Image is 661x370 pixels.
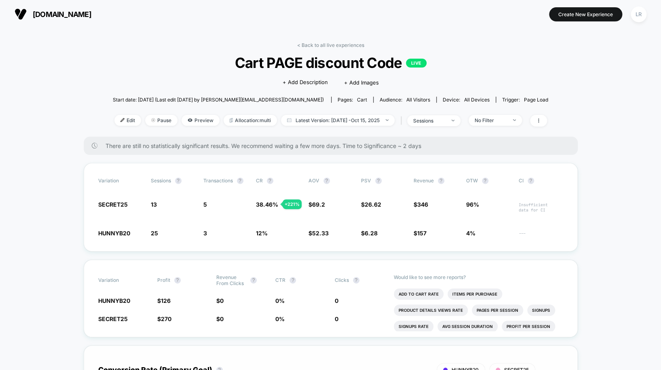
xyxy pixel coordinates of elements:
[275,315,285,322] span: 0 %
[344,79,378,86] span: + Add Images
[413,118,446,124] div: sessions
[482,178,488,184] button: ?
[628,6,649,23] button: LR
[406,59,426,68] p: LIVE
[308,230,329,237] span: $
[386,119,389,121] img: end
[312,230,329,237] span: 52.33
[98,201,128,208] span: SECRET25
[281,115,395,126] span: Latest Version: [DATE] - Oct 15, 2025
[466,201,479,208] span: 96%
[161,315,171,322] span: 270
[297,42,364,48] a: < Back to all live experiences
[519,202,563,213] span: Insufficient data for CI
[417,201,428,208] span: 346
[283,199,302,209] div: + 221 %
[519,231,563,237] span: ---
[98,274,143,286] span: Variation
[513,119,516,121] img: end
[151,201,157,208] span: 13
[203,178,233,184] span: Transactions
[151,178,171,184] span: Sessions
[250,277,257,283] button: ?
[275,297,285,304] span: 0 %
[524,97,548,103] span: Page Load
[12,8,94,21] button: [DOMAIN_NAME]
[33,10,91,19] span: [DOMAIN_NAME]
[237,178,243,184] button: ?
[98,230,130,237] span: HUNNYB20
[437,321,498,332] li: Avg Session Duration
[528,178,534,184] button: ?
[256,230,268,237] span: 12 %
[157,297,171,304] span: $
[417,230,427,237] span: 157
[216,297,224,304] span: $
[114,115,141,126] span: Edit
[145,115,177,126] span: Pause
[106,142,562,149] span: There are still no statistically significant results. We recommend waiting a few more days . Time...
[216,274,246,286] span: Revenue From Clicks
[287,118,291,122] img: calendar
[475,117,507,123] div: No Filter
[282,78,327,87] span: + Add Description
[466,178,511,184] span: OTW
[353,277,359,283] button: ?
[394,304,468,316] li: Product Details Views Rate
[357,97,367,103] span: cart
[203,230,207,237] span: 3
[631,6,646,22] div: LR
[338,97,367,103] div: Pages:
[220,315,224,322] span: 0
[472,304,523,316] li: Pages Per Session
[438,178,444,184] button: ?
[98,297,130,304] span: HUNNYB20
[216,315,224,322] span: $
[335,297,338,304] span: 0
[151,230,158,237] span: 25
[182,115,220,126] span: Preview
[436,97,496,103] span: Device:
[175,178,182,184] button: ?
[174,277,181,283] button: ?
[361,201,381,208] span: $
[98,315,128,322] span: SECRET25
[502,321,555,332] li: Profit Per Session
[230,118,233,123] img: rebalance
[394,321,433,332] li: Signups Rate
[414,178,434,184] span: Revenue
[224,115,277,126] span: Allocation: multi
[406,97,430,103] span: All Visitors
[275,277,285,283] span: CTR
[466,230,475,237] span: 4%
[289,277,296,283] button: ?
[308,201,325,208] span: $
[256,178,263,184] span: CR
[113,97,324,103] span: Start date: [DATE] (Last edit [DATE] by [PERSON_NAME][EMAIL_ADDRESS][DOMAIN_NAME])
[399,115,407,127] span: |
[414,230,427,237] span: $
[203,201,207,208] span: 5
[448,288,502,300] li: Items Per Purchase
[308,178,319,184] span: AOV
[361,178,371,184] span: PSV
[98,178,143,184] span: Variation
[502,97,548,103] div: Trigger:
[365,230,378,237] span: 6.28
[549,7,622,21] button: Create New Experience
[220,297,224,304] span: 0
[312,201,325,208] span: 69.2
[135,54,526,71] span: Cart PAGE discount Code
[335,277,349,283] span: Clicks
[394,288,443,300] li: Add To Cart Rate
[161,297,171,304] span: 126
[15,8,27,20] img: Visually logo
[380,97,430,103] div: Audience:
[335,315,338,322] span: 0
[365,201,381,208] span: 26.62
[323,178,330,184] button: ?
[267,178,273,184] button: ?
[464,97,490,103] span: all devices
[527,304,555,316] li: Signups
[375,178,382,184] button: ?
